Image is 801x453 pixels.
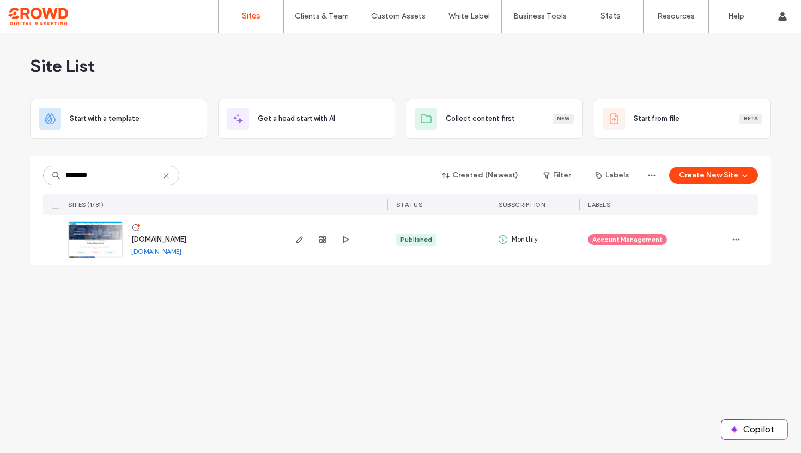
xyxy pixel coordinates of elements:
label: Clients & Team [295,12,349,21]
span: Account Management [592,235,663,244]
div: Published [400,235,432,244]
button: Create New Site [669,167,758,184]
label: Resources [657,12,695,21]
div: Get a head start with AI [218,99,395,139]
span: Start from file [634,113,679,124]
span: Start with a template [70,113,139,124]
label: Custom Assets [371,12,426,21]
span: SITES (1/81) [68,201,104,209]
button: Copilot [721,420,787,439]
div: Collect content firstNew [406,99,583,139]
span: STATUS [396,201,422,209]
div: New [553,114,574,124]
span: Collect content first [446,113,515,124]
a: [DOMAIN_NAME] [131,235,186,243]
a: [DOMAIN_NAME] [131,247,181,255]
span: Monthly [512,234,538,245]
span: Site List [30,55,95,77]
span: SUBSCRIPTION [499,201,545,209]
div: Beta [739,114,762,124]
label: White Label [448,12,490,21]
div: Start from fileBeta [594,99,771,139]
button: Filter [532,167,581,184]
label: Stats [600,11,621,21]
span: LABELS [588,201,610,209]
button: Created (Newest) [433,167,528,184]
label: Business Tools [513,12,567,21]
button: Labels [586,167,639,184]
div: Start with a template [30,99,207,139]
label: Help [728,12,744,21]
label: Sites [242,11,260,21]
span: Get a head start with AI [258,113,335,124]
